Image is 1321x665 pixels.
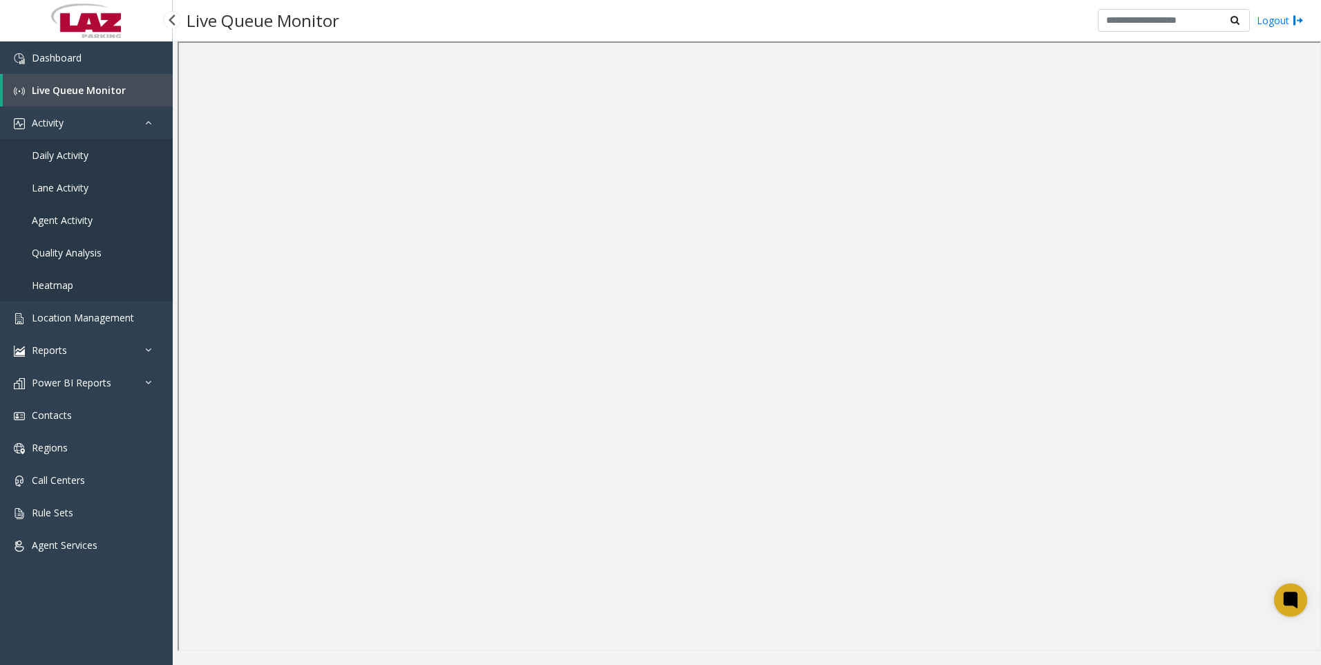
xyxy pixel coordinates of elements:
[32,116,64,129] span: Activity
[32,246,102,259] span: Quality Analysis
[1257,13,1304,28] a: Logout
[32,474,85,487] span: Call Centers
[32,376,111,389] span: Power BI Reports
[32,344,67,357] span: Reports
[32,181,88,194] span: Lane Activity
[1293,13,1304,28] img: logout
[14,476,25,487] img: 'icon'
[32,538,97,552] span: Agent Services
[32,84,126,97] span: Live Queue Monitor
[180,3,346,37] h3: Live Queue Monitor
[14,443,25,454] img: 'icon'
[14,411,25,422] img: 'icon'
[32,214,93,227] span: Agent Activity
[32,506,73,519] span: Rule Sets
[32,51,82,64] span: Dashboard
[14,508,25,519] img: 'icon'
[14,86,25,97] img: 'icon'
[14,378,25,389] img: 'icon'
[3,74,173,106] a: Live Queue Monitor
[14,118,25,129] img: 'icon'
[32,441,68,454] span: Regions
[32,149,88,162] span: Daily Activity
[32,409,72,422] span: Contacts
[14,53,25,64] img: 'icon'
[32,279,73,292] span: Heatmap
[32,311,134,324] span: Location Management
[14,313,25,324] img: 'icon'
[14,541,25,552] img: 'icon'
[14,346,25,357] img: 'icon'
